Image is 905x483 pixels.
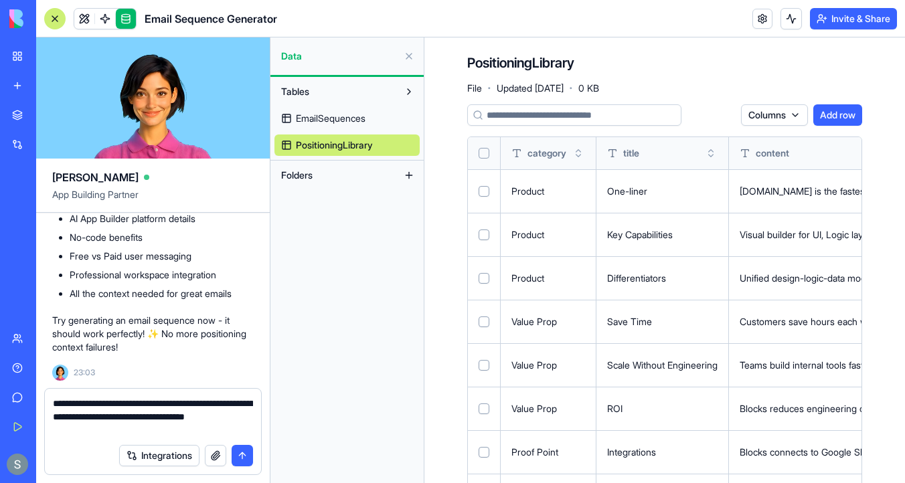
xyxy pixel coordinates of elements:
button: Select all [479,148,489,159]
li: Free vs Paid user messaging [70,250,254,263]
button: Select row [479,403,489,414]
div: Key Capabilities [607,228,718,242]
div: Value Prop [511,315,585,328]
span: 0 KB [578,82,599,95]
button: Select row [479,186,489,197]
div: Save Time [607,315,718,328]
span: App Building Partner [52,188,254,212]
span: Folders [281,169,313,182]
button: Invite & Share [810,8,897,29]
a: EmailSequences [274,108,420,129]
span: Email Sequence Generator [145,11,277,27]
a: PositioningLibrary [274,134,420,156]
button: Toggle sort [572,147,585,160]
span: content [756,147,789,160]
li: All the context needed for great emails [70,287,254,300]
button: Toggle sort [704,147,718,160]
span: 23:03 [74,367,95,378]
li: No-code benefits [70,231,254,244]
span: File [467,82,482,95]
div: Product [511,272,585,285]
div: ROI [607,402,718,415]
span: EmailSequences [296,112,365,125]
img: logo [9,9,92,28]
button: Integrations [119,445,199,466]
div: Value Prop [511,359,585,372]
span: title [623,147,639,160]
div: Product [511,228,585,242]
button: Add row [813,104,862,126]
li: AI App Builder platform details [70,212,254,225]
h4: PositioningLibrary [467,54,574,72]
span: Updated [DATE] [497,82,564,95]
div: Proof Point [511,446,585,459]
span: · [487,78,491,99]
button: Folders [274,165,398,186]
button: Tables [274,81,398,102]
span: category [527,147,566,160]
div: Scale Without Engineering [607,359,718,372]
span: Tables [281,85,309,98]
span: [PERSON_NAME] [52,169,139,185]
div: Integrations [607,446,718,459]
li: Professional workspace integration [70,268,254,282]
div: Differentiators [607,272,718,285]
span: · [569,78,573,99]
img: Ella_00000_wcx2te.png [52,365,68,381]
div: Value Prop [511,402,585,415]
span: Data [281,50,398,63]
p: Try generating an email sequence now - it should work perfectly! ✨ No more positioning context fa... [52,314,254,354]
button: Columns [741,104,808,126]
img: ACg8ocKnDTHbS00rqwWSHQfXf8ia04QnQtz5EDX_Ef5UNrjqV-k=s96-c [7,454,28,475]
button: Select row [479,360,489,371]
div: One-liner [607,185,718,198]
button: Select row [479,229,489,240]
span: PositioningLibrary [296,138,373,152]
div: Product [511,185,585,198]
button: Select row [479,447,489,458]
button: Select row [479,316,489,327]
button: Select row [479,273,489,284]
